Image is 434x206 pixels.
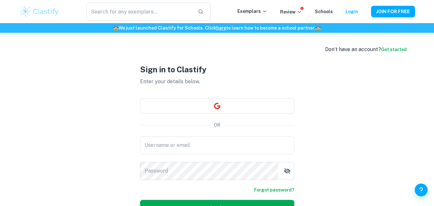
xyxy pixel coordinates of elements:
button: JOIN FOR FREE [371,6,415,17]
a: Get started [381,47,407,52]
span: 🏫 [113,25,119,31]
a: here [216,25,226,31]
div: Don’t have an account? [325,46,407,53]
h1: Sign in to Clastify [140,64,294,75]
p: OR [214,121,220,129]
p: Enter your details below. [140,78,294,85]
img: Clastify logo [19,5,60,18]
p: Review [280,8,302,15]
span: 🏫 [315,25,321,31]
button: Help and Feedback [415,184,428,196]
p: Exemplars [237,8,267,15]
a: Forgot password? [254,186,294,193]
a: Schools [315,9,333,14]
h6: We just launched Clastify for Schools. Click to learn how to become a school partner. [1,24,433,31]
a: Login [346,9,358,14]
input: Search for any exemplars... [86,3,192,21]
